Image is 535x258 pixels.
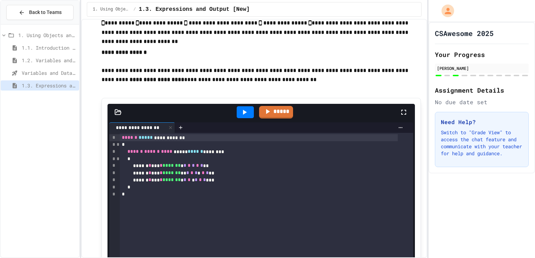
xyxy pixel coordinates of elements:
[29,9,62,16] span: Back to Teams
[434,3,456,19] div: My Account
[139,5,250,14] span: 1.3. Expressions and Output [New]
[435,28,494,38] h1: CSAwesome 2025
[22,69,76,77] span: Variables and Data Types - Quiz
[437,65,527,71] div: [PERSON_NAME]
[22,57,76,64] span: 1.2. Variables and Data Types
[6,5,74,20] button: Back to Teams
[435,85,529,95] h2: Assignment Details
[435,50,529,59] h2: Your Progress
[435,98,529,106] div: No due date set
[441,118,523,126] h3: Need Help?
[133,7,136,12] span: /
[93,7,131,12] span: 1. Using Objects and Methods
[22,82,76,89] span: 1.3. Expressions and Output [New]
[22,44,76,51] span: 1.1. Introduction to Algorithms, Programming, and Compilers
[18,31,76,39] span: 1. Using Objects and Methods
[441,129,523,157] p: Switch to "Grade View" to access the chat feature and communicate with your teacher for help and ...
